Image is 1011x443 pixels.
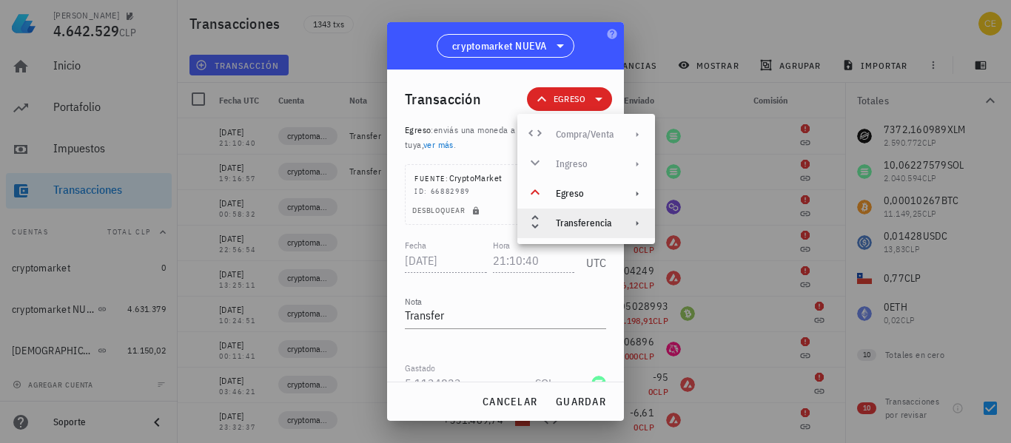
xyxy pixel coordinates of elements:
div: Egreso [517,179,655,209]
div: Transacción [405,87,481,111]
span: cryptomarket NUEVA [452,38,547,53]
div: ID: 66882989 [414,186,597,197]
span: Fuente: [414,174,449,183]
span: Egreso [405,124,431,135]
div: SOL-icon [591,376,606,390]
label: Hora [493,240,510,251]
button: Desbloquear [406,203,489,218]
label: Fecha [405,240,426,251]
div: Egreso [556,188,614,200]
label: Gastado [405,362,435,373]
button: guardar [549,388,612,415]
span: guardar [555,395,606,408]
input: Moneda [535,371,588,395]
label: Nota [405,296,422,307]
span: Desbloquear [412,206,483,215]
a: ver más [423,139,454,150]
span: Egreso [554,92,585,106]
span: enviás una moneda a una cuenta que no es tuya, . [405,124,601,150]
div: CryptoMarket [414,171,502,186]
span: cancelar [482,395,537,408]
p: : [405,123,606,152]
div: Transferencia [517,209,655,238]
div: UTC [580,240,606,277]
div: Transferencia [556,217,614,229]
button: cancelar [476,388,543,415]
